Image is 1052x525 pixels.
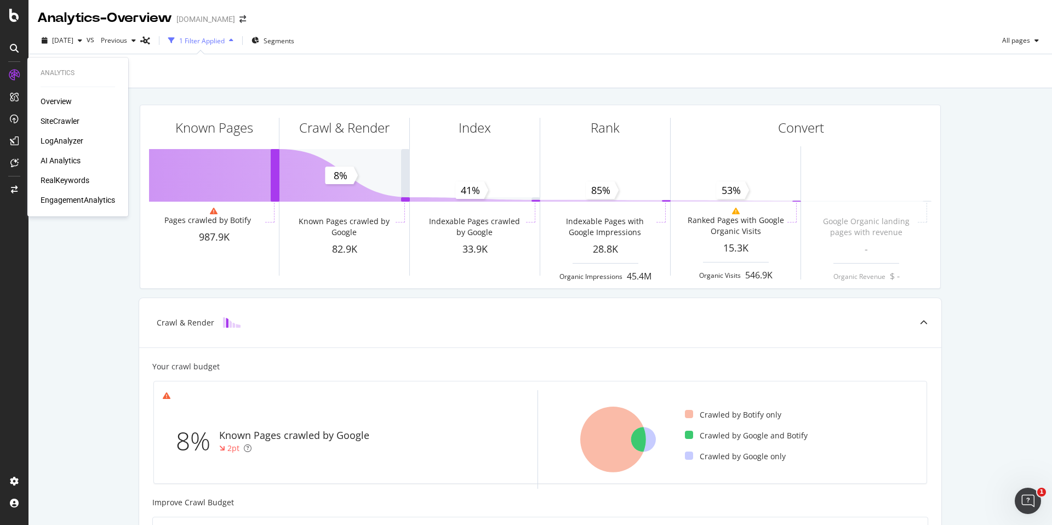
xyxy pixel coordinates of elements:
[459,118,491,137] div: Index
[627,270,651,283] div: 45.4M
[152,361,220,372] div: Your crawl budget
[41,96,72,107] a: Overview
[239,15,246,23] div: arrow-right-arrow-left
[176,14,235,25] div: [DOMAIN_NAME]
[685,430,808,441] div: Crawled by Google and Botify
[41,69,115,78] div: Analytics
[591,118,620,137] div: Rank
[164,215,251,226] div: Pages crawled by Botify
[279,242,409,256] div: 82.9K
[223,317,241,328] img: block-icon
[264,36,294,45] span: Segments
[175,118,253,137] div: Known Pages
[87,34,96,45] span: vs
[149,230,279,244] div: 987.9K
[299,118,390,137] div: Crawl & Render
[37,9,172,27] div: Analytics - Overview
[247,32,299,49] button: Segments
[176,423,219,459] div: 8%
[179,36,225,45] div: 1 Filter Applied
[295,216,393,238] div: Known Pages crawled by Google
[219,429,369,443] div: Known Pages crawled by Google
[998,32,1043,49] button: All pages
[96,36,127,45] span: Previous
[685,451,786,462] div: Crawled by Google only
[559,272,622,281] div: Organic Impressions
[96,32,140,49] button: Previous
[37,32,87,49] button: [DATE]
[41,116,79,127] a: SiteCrawler
[52,36,73,45] span: 2025 Oct. 2nd
[410,242,540,256] div: 33.9K
[157,317,214,328] div: Crawl & Render
[556,216,654,238] div: Indexable Pages with Google Impressions
[1015,488,1041,514] iframe: Intercom live chat
[164,32,238,49] button: 1 Filter Applied
[41,135,83,146] a: LogAnalyzer
[425,216,523,238] div: Indexable Pages crawled by Google
[41,195,115,206] a: EngagementAnalytics
[41,175,89,186] a: RealKeywords
[152,497,928,508] div: Improve Crawl Budget
[685,409,781,420] div: Crawled by Botify only
[998,36,1030,45] span: All pages
[227,443,239,454] div: 2pt
[1037,488,1046,497] span: 1
[41,155,81,166] a: AI Analytics
[540,242,670,256] div: 28.8K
